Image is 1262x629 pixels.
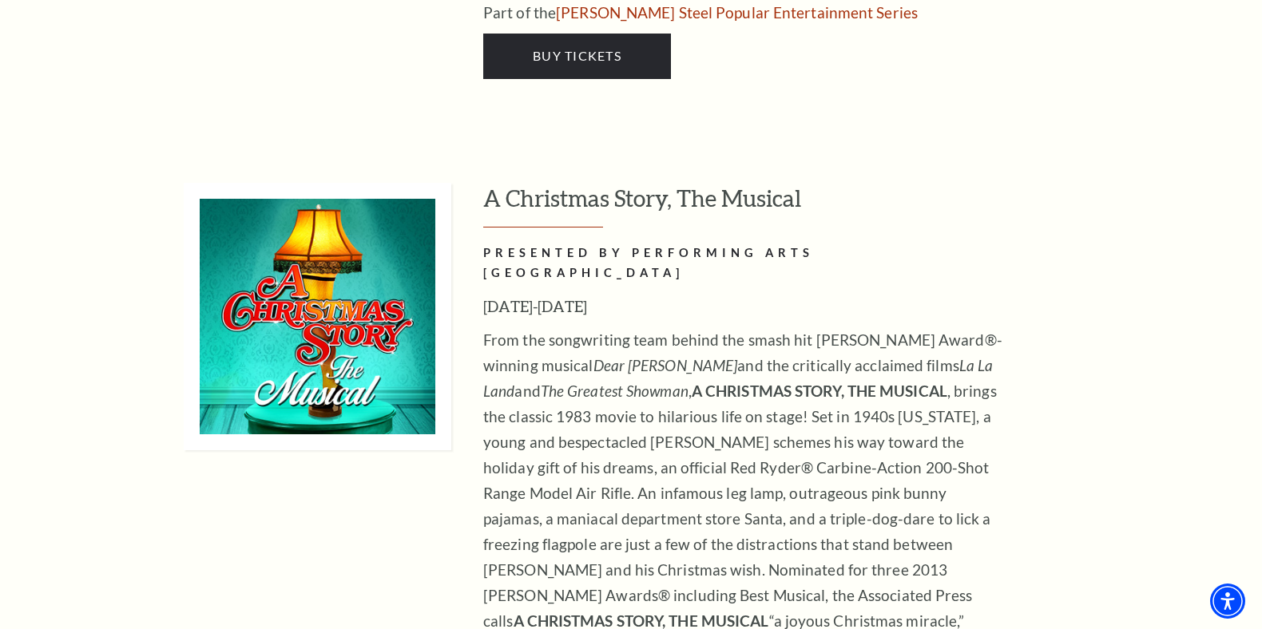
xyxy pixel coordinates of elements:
[483,34,671,78] a: Buy Tickets
[541,382,689,400] em: The Greatest Showman
[533,48,621,63] span: Buy Tickets
[556,3,918,22] a: Irwin Steel Popular Entertainment Series - open in a new tab
[184,183,451,450] img: A Christmas Story, The Musical
[692,382,947,400] strong: A CHRISTMAS STORY, THE MUSICAL
[483,183,1126,228] h3: A Christmas Story, The Musical
[483,243,1002,283] h2: PRESENTED BY PERFORMING ARTS [GEOGRAPHIC_DATA]
[1210,584,1245,619] div: Accessibility Menu
[483,294,1002,319] h3: [DATE]-[DATE]
[593,356,738,374] em: Dear [PERSON_NAME]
